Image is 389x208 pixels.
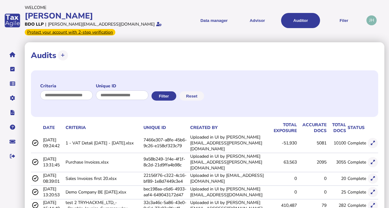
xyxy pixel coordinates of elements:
[327,185,346,198] td: 25
[6,63,19,76] button: Tasks
[324,13,363,28] button: Filer
[42,172,64,185] td: [DATE] 08:39:01
[6,92,19,105] button: Manage settings
[346,153,366,171] td: Complete
[297,134,327,152] td: 5081
[64,185,143,198] td: Demo Company BE [DATE].xlsx
[45,21,46,27] div: |
[42,153,64,171] td: [DATE] 13:31:45
[25,29,115,35] div: From Oct 1, 2025, 2-step verification will be required to login. Set it up now...
[346,122,366,134] th: status
[189,134,268,152] td: Uploaded in UI by [PERSON_NAME][EMAIL_ADDRESS][PERSON_NAME][DOMAIN_NAME]
[327,153,346,171] td: 3055
[194,13,233,28] button: Shows a dropdown of Data manager options
[6,135,19,148] button: Raise a support ticket
[42,185,64,198] td: [DATE] 13:20:53
[25,10,179,21] div: [PERSON_NAME]
[40,83,93,89] label: Criteria
[368,173,378,184] button: Show in modal
[142,134,189,152] td: 7466e307-a8fe-45b6-9c26-e158cf323c79
[366,15,377,26] div: Profile settings
[179,91,204,101] button: Reset
[327,172,346,185] td: 20
[297,172,327,185] td: 0
[64,153,143,171] td: Purchase Invoices.xlsx
[6,150,19,163] button: Sign out
[238,13,277,28] button: Shows a dropdown of VAT Advisor options
[297,153,327,171] td: 2095
[189,153,268,171] td: Uploaded in UI by [PERSON_NAME][EMAIL_ADDRESS][PERSON_NAME][DOMAIN_NAME]
[152,91,176,101] button: Filter
[281,13,320,28] button: Auditor
[297,185,327,198] td: 0
[58,50,68,60] button: Upload transactions
[268,172,297,185] td: 0
[346,172,366,185] td: Complete
[142,172,189,185] td: 22156f76-c322-4c16-bf89-1e8d7449c3e4
[42,122,64,134] th: date
[42,134,64,152] td: [DATE] 09:24:42
[6,121,19,134] button: Help pages
[6,77,19,90] button: Data manager
[64,134,143,152] td: 1 - VAT Detail [DATE] - [DATE].xlsx
[268,185,297,198] td: 0
[25,21,44,27] div: BDO LLP
[368,187,378,197] button: Show in modal
[6,106,19,119] button: Developer hub links
[156,22,162,26] i: Email verified
[268,122,297,134] th: total exposure
[268,153,297,171] td: 63,563
[64,122,143,134] th: Criteria
[189,172,268,185] td: Uploaded in UI by [EMAIL_ADDRESS][DOMAIN_NAME]
[297,122,327,134] th: accurate docs
[142,153,189,171] td: 9a58b249-1f4e-4f1f-8c2d-21d9ffa4b98c
[189,185,268,198] td: Uploaded in UI by [PERSON_NAME][EMAIL_ADDRESS][DOMAIN_NAME]
[182,13,363,28] menu: navigate products
[48,21,155,27] div: [PERSON_NAME][EMAIL_ADDRESS][DOMAIN_NAME]
[96,83,148,89] label: Unique ID
[327,122,346,134] th: total docs
[346,185,366,198] td: Complete
[6,48,19,61] button: Home
[368,157,378,167] button: Show in modal
[31,50,56,61] h1: Audits
[142,122,189,134] th: Unique id
[142,185,189,198] td: bec198aa-c6d6-4933-aaf4-649043172d47
[189,122,268,134] th: Created by
[327,134,346,152] td: 10100
[268,134,297,152] td: -51,930
[25,5,179,10] div: Welcome
[346,134,366,152] td: Complete
[64,172,143,185] td: Sales Invoices first 20.xlsx
[368,138,378,148] button: Show in modal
